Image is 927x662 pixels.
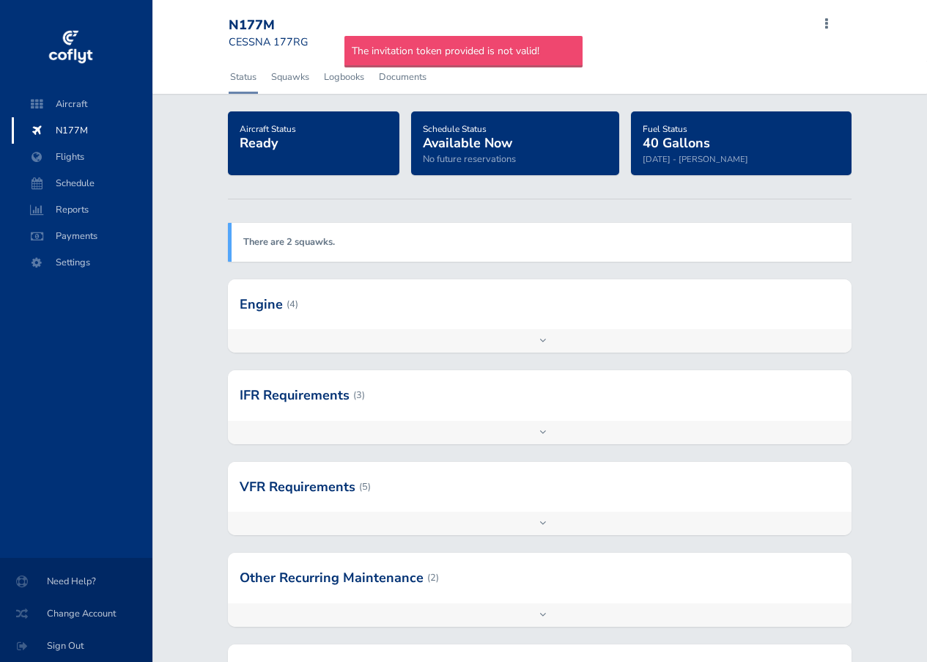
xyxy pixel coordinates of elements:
[423,123,487,135] span: Schedule Status
[229,34,308,49] small: CESSNA 177RG
[344,36,583,67] div: The invitation token provided is not valid!
[26,170,138,196] span: Schedule
[322,61,366,93] a: Logbooks
[26,117,138,144] span: N177M
[229,18,334,34] div: N177M
[229,61,258,93] a: Status
[243,235,335,249] a: There are 2 squawks.
[240,134,278,152] span: Ready
[18,568,135,595] span: Need Help?
[26,144,138,170] span: Flights
[18,600,135,627] span: Change Account
[26,196,138,223] span: Reports
[377,61,428,93] a: Documents
[26,91,138,117] span: Aircraft
[18,633,135,659] span: Sign Out
[423,152,516,166] span: No future reservations
[270,61,311,93] a: Squawks
[46,26,95,70] img: coflyt logo
[643,134,710,152] span: 40 Gallons
[643,123,687,135] span: Fuel Status
[423,134,512,152] span: Available Now
[26,249,138,276] span: Settings
[240,123,296,135] span: Aircraft Status
[643,153,748,165] small: [DATE] - [PERSON_NAME]
[423,119,512,152] a: Schedule StatusAvailable Now
[26,223,138,249] span: Payments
